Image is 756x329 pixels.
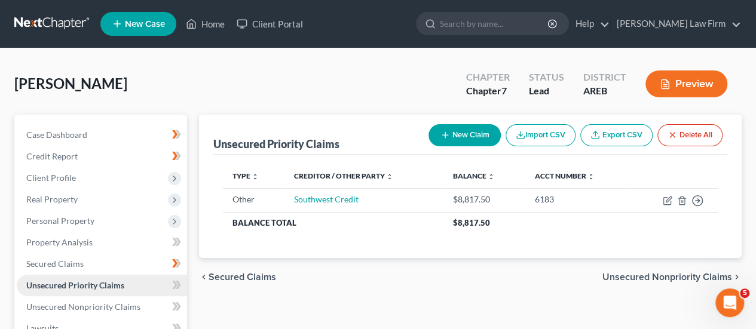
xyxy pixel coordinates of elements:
[213,137,339,151] div: Unsecured Priority Claims
[587,173,595,180] i: unfold_more
[17,124,187,146] a: Case Dashboard
[535,171,595,180] a: Acct Number unfold_more
[657,124,723,146] button: Delete All
[252,173,259,180] i: unfold_more
[125,20,165,29] span: New Case
[611,13,741,35] a: [PERSON_NAME] Law Firm
[506,124,576,146] button: Import CSV
[180,13,231,35] a: Home
[17,253,187,275] a: Secured Claims
[26,130,87,140] span: Case Dashboard
[570,13,610,35] a: Help
[14,75,127,92] span: [PERSON_NAME]
[26,216,94,226] span: Personal Property
[232,193,274,205] div: Other
[17,296,187,318] a: Unsecured Nonpriority Claims
[487,173,494,180] i: unfold_more
[535,193,622,205] div: 6183
[466,70,510,84] div: Chapter
[199,272,276,282] button: chevron_left Secured Claims
[529,84,564,98] div: Lead
[17,232,187,253] a: Property Analysis
[231,13,308,35] a: Client Portal
[17,146,187,167] a: Credit Report
[209,272,276,282] span: Secured Claims
[732,272,742,282] i: chevron_right
[26,237,93,247] span: Property Analysis
[715,288,744,317] iframe: Intercom live chat
[26,194,78,204] span: Real Property
[199,272,209,282] i: chevron_left
[26,302,140,312] span: Unsecured Nonpriority Claims
[428,124,501,146] button: New Claim
[602,272,742,282] button: Unsecured Nonpriority Claims chevron_right
[583,84,626,98] div: AREB
[17,275,187,296] a: Unsecured Priority Claims
[293,171,393,180] a: Creditor / Other Party unfold_more
[293,194,358,204] a: Southwest Credit
[645,70,727,97] button: Preview
[501,85,507,96] span: 7
[452,193,515,205] div: $8,817.50
[440,13,549,35] input: Search by name...
[232,171,259,180] a: Type unfold_more
[580,124,653,146] a: Export CSV
[740,288,749,298] span: 5
[452,171,494,180] a: Balance unfold_more
[602,272,732,282] span: Unsecured Nonpriority Claims
[385,173,393,180] i: unfold_more
[26,259,84,269] span: Secured Claims
[583,70,626,84] div: District
[529,70,564,84] div: Status
[223,212,443,233] th: Balance Total
[26,280,124,290] span: Unsecured Priority Claims
[466,84,510,98] div: Chapter
[452,218,489,227] span: $8,817.50
[26,173,76,183] span: Client Profile
[26,151,78,161] span: Credit Report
